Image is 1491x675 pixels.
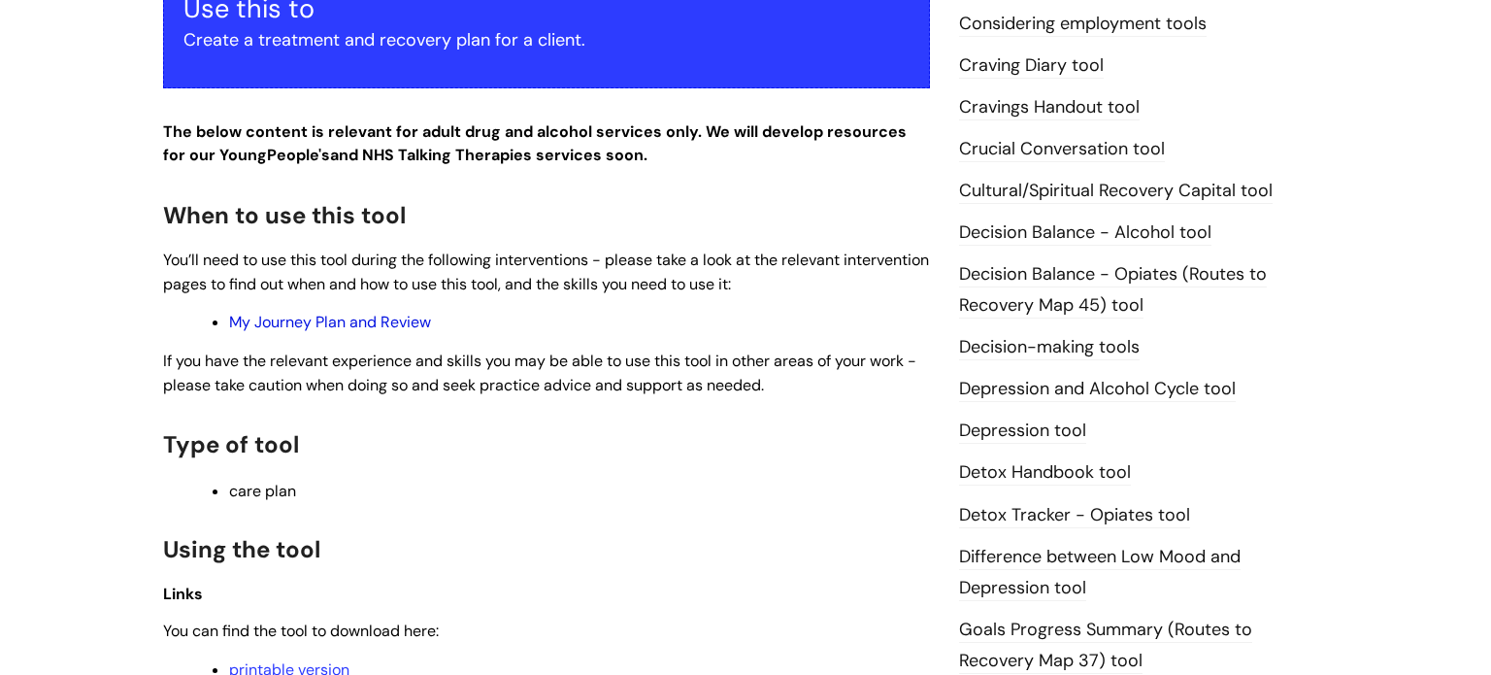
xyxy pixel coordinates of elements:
span: You can find the tool to download here: [163,621,439,641]
a: Cravings Handout tool [959,95,1140,120]
span: When to use this tool [163,200,406,230]
a: Craving Diary tool [959,53,1104,79]
strong: The below content is relevant for adult drug and alcohol services only. We will develop resources... [163,121,907,166]
a: Detox Handbook tool [959,460,1131,486]
a: Detox Tracker - Opiates tool [959,503,1190,528]
span: Using the tool [163,534,320,564]
span: care plan [229,481,296,501]
span: You’ll need to use this tool during the following interventions - please take a look at the relev... [163,250,929,294]
a: Crucial Conversation tool [959,137,1165,162]
a: My Journey Plan and Review [229,312,431,332]
span: Links [163,584,203,604]
span: If you have the relevant experience and skills you may be able to use this tool in other areas of... [163,351,916,395]
strong: People's [267,145,330,165]
a: Goals Progress Summary (Routes to Recovery Map 37) tool [959,618,1252,674]
a: Cultural/Spiritual Recovery Capital tool [959,179,1273,204]
p: Create a treatment and recovery plan for a client. [183,24,910,55]
a: Decision-making tools [959,335,1140,360]
a: Considering employment tools [959,12,1207,37]
a: Decision Balance - Opiates (Routes to Recovery Map 45) tool [959,262,1267,319]
a: Decision Balance - Alcohol tool [959,220,1211,246]
a: Depression tool [959,419,1086,444]
span: Type of tool [163,429,299,459]
a: Difference between Low Mood and Depression tool [959,545,1241,601]
a: Depression and Alcohol Cycle tool [959,377,1236,402]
